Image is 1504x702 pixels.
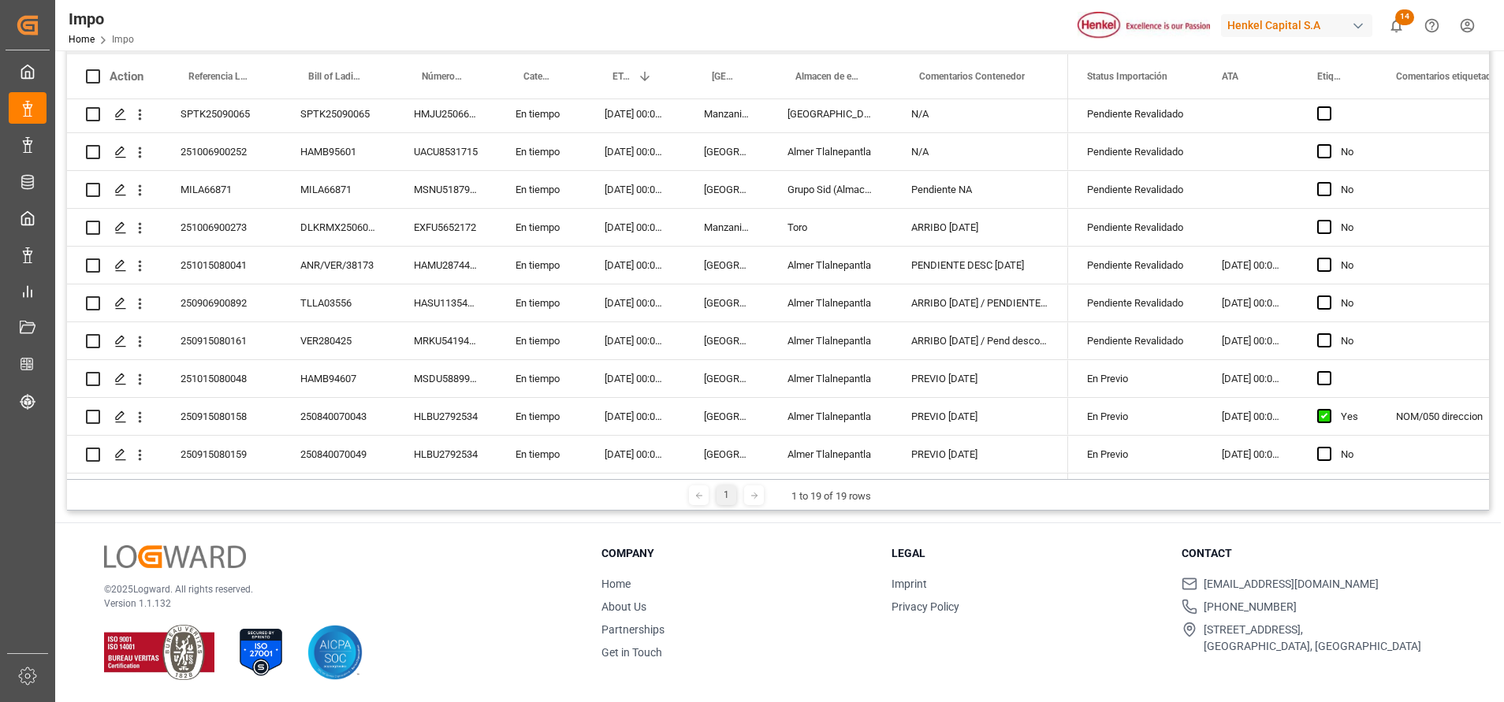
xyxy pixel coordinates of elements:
span: ATA [1222,71,1238,82]
div: Pendiente NA [892,171,1068,208]
button: Help Center [1414,8,1450,43]
div: Almer Tlalnepantla [769,133,892,170]
div: Almer Tlalnepantla [769,284,892,321]
div: No [1341,247,1358,284]
span: 14 [1395,9,1414,25]
span: Almacen de entrega [795,71,859,82]
span: [EMAIL_ADDRESS][DOMAIN_NAME] [1204,576,1379,592]
div: Press SPACE to select this row. [67,171,1068,209]
div: 1 to 19 of 19 rows [791,488,871,504]
div: En tiempo [497,398,586,435]
span: Etiquetado? [1317,71,1344,82]
div: [DATE] 00:00:00 [586,209,685,246]
div: Pendiente Revalidado [1087,285,1184,321]
div: Press SPACE to select this row. [67,436,1068,474]
div: Grupo Sid (Almacenaje y Distribucion AVIOR) [769,171,892,208]
div: [GEOGRAPHIC_DATA] [685,360,769,397]
div: 251015080041 [162,247,281,284]
div: [GEOGRAPHIC_DATA] [685,171,769,208]
div: 251015080048 [162,360,281,397]
div: [DATE] 00:00:00 [586,360,685,397]
div: PREVIO [DATE] [892,398,1068,435]
div: HLBU2792534 [395,436,497,473]
div: En tiempo [497,284,586,321]
a: Privacy Policy [892,600,959,613]
div: Pendiente Revalidado [1087,134,1184,170]
div: UACU8531715 [395,133,497,170]
div: SPTK25090065 [162,95,281,132]
div: 250915080158 [162,398,281,435]
div: N/A [892,133,1068,170]
div: ARRIBO [DATE] [892,209,1068,246]
a: Home [601,578,631,590]
div: 250915080161 [162,322,281,359]
span: Comentarios Contenedor [919,71,1025,82]
div: [DATE] 00:00:00 [1203,436,1298,473]
div: [DATE] 00:00:00 [586,133,685,170]
div: No [1341,436,1358,473]
div: Almer Tlalnepantla [769,360,892,397]
h3: Legal [892,545,1162,562]
div: HMJU2506631 [395,95,497,132]
div: [DATE] 00:00:00 [1203,360,1298,397]
div: PENDIENTE DESC [DATE] [892,247,1068,284]
div: PREVIO [DATE] [892,436,1068,473]
a: Imprint [892,578,927,590]
div: Almer Tlalnepantla [769,247,892,284]
div: HLBU2792534 [395,398,497,435]
div: Press SPACE to select this row. [67,247,1068,284]
div: HAMB94607 [281,360,395,397]
div: [DATE] 00:00:00 [586,247,685,284]
div: Press SPACE to select this row. [67,95,1068,133]
div: Yes [1341,399,1358,435]
div: MILA66871 [281,171,395,208]
div: Press SPACE to select this row. [67,284,1068,322]
div: 251006900273 [162,209,281,246]
div: En tiempo [497,436,586,473]
div: 251006900252 [162,133,281,170]
div: [DATE] 00:00:00 [586,95,685,132]
div: No [1341,210,1358,246]
img: AICPA SOC [307,625,363,680]
div: [DATE] 00:00:00 [586,398,685,435]
a: Get in Touch [601,646,662,659]
div: Pendiente Revalidado [1087,247,1184,284]
div: MRKU5419483 [395,322,497,359]
div: SPTK25090065 [281,95,395,132]
div: En tiempo [497,133,586,170]
div: ARRIBO [DATE] / Pend desconslidacion [892,322,1068,359]
span: Comentarios etiquetado [1396,71,1497,82]
a: Partnerships [601,623,665,636]
div: Pendiente Revalidado [1087,172,1184,208]
div: 1 [717,485,736,505]
span: ETA Aduana [612,71,631,82]
div: Pendiente Revalidado [1087,96,1184,132]
div: Pendiente Revalidado [1087,323,1184,359]
a: About Us [601,600,646,613]
div: [DATE] 00:00:00 [1203,398,1298,435]
img: Henkel%20logo.jpg_1689854090.jpg [1078,12,1210,39]
div: 250915080159 [162,436,281,473]
h3: Company [601,545,872,562]
div: Almer Tlalnepantla [769,436,892,473]
span: [GEOGRAPHIC_DATA] - Locode [712,71,735,82]
div: 250840070043 [281,398,395,435]
div: HASU1135440 [395,284,497,321]
div: 250840070049 [281,436,395,473]
div: Press SPACE to select this row. [67,322,1068,360]
div: HAMU2874484 [395,247,497,284]
div: Pendiente Revalidado [1087,210,1184,246]
div: No [1341,285,1358,321]
div: [GEOGRAPHIC_DATA] [685,133,769,170]
div: Press SPACE to select this row. [67,133,1068,171]
span: [STREET_ADDRESS], [GEOGRAPHIC_DATA], [GEOGRAPHIC_DATA] [1204,622,1421,655]
div: 250906900892 [162,284,281,321]
div: [DATE] 00:00:00 [1203,247,1298,284]
div: [DATE] 00:00:00 [1203,322,1298,359]
div: No [1341,134,1358,170]
div: En Previo [1087,361,1184,397]
div: En tiempo [497,247,586,284]
img: ISO 27001 Certification [233,625,289,680]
